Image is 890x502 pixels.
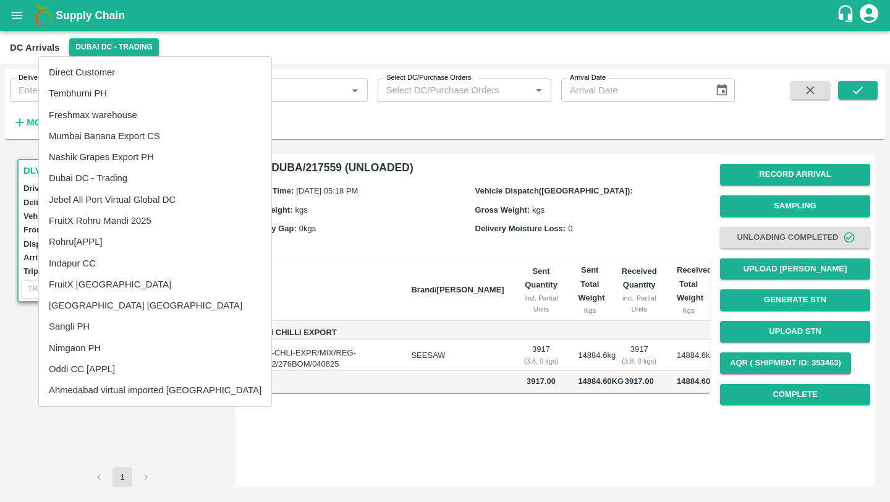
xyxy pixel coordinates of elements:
li: FruitX [GEOGRAPHIC_DATA] [39,274,271,295]
li: Dubai DC - Trading [39,168,271,189]
li: Indapur CC [39,253,271,274]
li: Sangli PH [39,316,271,337]
li: Rohru[APPL] [39,231,271,252]
li: FruitX Rohru Mandi 2025 [39,210,271,231]
li: Mumbai Banana Export CS [39,125,271,147]
li: Jebel Ali Port Virtual Global DC [39,189,271,210]
li: Tembhurni PH [39,83,271,104]
li: Oddi CC [APPL] [39,359,271,380]
li: Ahmedabad virtual imported [GEOGRAPHIC_DATA] [39,380,271,401]
li: Direct Customer [39,62,271,83]
li: Freshmax warehouse [39,104,271,125]
li: [GEOGRAPHIC_DATA] [GEOGRAPHIC_DATA] [39,295,271,316]
li: Nimgaon PH [39,338,271,359]
li: Nashik Grapes Export PH [39,147,271,168]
